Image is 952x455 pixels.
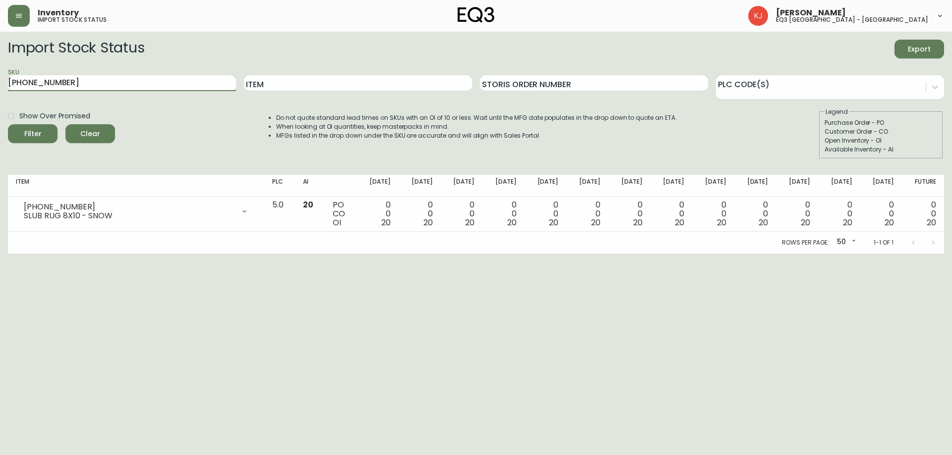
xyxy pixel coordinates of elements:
[407,201,433,227] div: 0 0
[333,217,341,228] span: OI
[692,175,734,197] th: [DATE]
[717,217,726,228] span: 20
[8,40,144,58] h2: Import Stock Status
[38,17,107,23] h5: import stock status
[776,175,818,197] th: [DATE]
[525,175,567,197] th: [DATE]
[860,175,902,197] th: [DATE]
[651,175,693,197] th: [DATE]
[675,217,684,228] span: 20
[885,217,894,228] span: 20
[825,127,938,136] div: Customer Order - CO
[423,217,433,228] span: 20
[748,6,768,26] img: 24a625d34e264d2520941288c4a55f8e
[303,199,313,210] span: 20
[818,175,860,197] th: [DATE]
[868,201,894,227] div: 0 0
[784,201,810,227] div: 0 0
[782,238,829,247] p: Rows per page:
[825,145,938,154] div: Available Inventory - AI
[910,201,936,227] div: 0 0
[874,238,893,247] p: 1-1 of 1
[276,131,677,140] li: MFGs listed in the drop down under the SKU are accurate and will align with Sales Portal.
[65,124,115,143] button: Clear
[507,217,517,228] span: 20
[927,217,936,228] span: 20
[276,113,677,122] li: Do not quote standard lead times on SKUs with an OI of 10 or less. Wait until the MFG date popula...
[458,7,494,23] img: logo
[825,118,938,127] div: Purchase Order - PO
[658,201,685,227] div: 0 0
[73,128,107,140] span: Clear
[440,175,482,197] th: [DATE]
[364,201,391,227] div: 0 0
[333,201,349,227] div: PO CO
[357,175,399,197] th: [DATE]
[776,9,846,17] span: [PERSON_NAME]
[276,122,677,131] li: When looking at OI quantities, keep masterpacks in mind.
[381,217,391,228] span: 20
[894,40,944,58] button: Export
[902,43,936,55] span: Export
[566,175,608,197] th: [DATE]
[264,175,295,197] th: PLC
[616,201,643,227] div: 0 0
[465,217,475,228] span: 20
[825,136,938,145] div: Open Inventory - OI
[8,124,58,143] button: Filter
[742,201,769,227] div: 0 0
[574,201,600,227] div: 0 0
[825,107,849,116] legend: Legend
[24,202,235,211] div: [PHONE_NUMBER]
[734,175,776,197] th: [DATE]
[801,217,810,228] span: 20
[19,111,90,121] span: Show Over Promised
[16,201,256,222] div: [PHONE_NUMBER]SLUB RUG 8X10 - SNOW
[700,201,726,227] div: 0 0
[8,175,264,197] th: Item
[490,201,517,227] div: 0 0
[759,217,768,228] span: 20
[776,17,928,23] h5: eq3 [GEOGRAPHIC_DATA] - [GEOGRAPHIC_DATA]
[24,211,235,220] div: SLUB RUG 8X10 - SNOW
[264,197,295,232] td: 5.0
[399,175,441,197] th: [DATE]
[608,175,651,197] th: [DATE]
[448,201,475,227] div: 0 0
[902,175,944,197] th: Future
[591,217,600,228] span: 20
[533,201,559,227] div: 0 0
[38,9,79,17] span: Inventory
[549,217,558,228] span: 20
[843,217,852,228] span: 20
[482,175,525,197] th: [DATE]
[295,175,325,197] th: AI
[826,201,852,227] div: 0 0
[633,217,643,228] span: 20
[833,234,858,251] div: 50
